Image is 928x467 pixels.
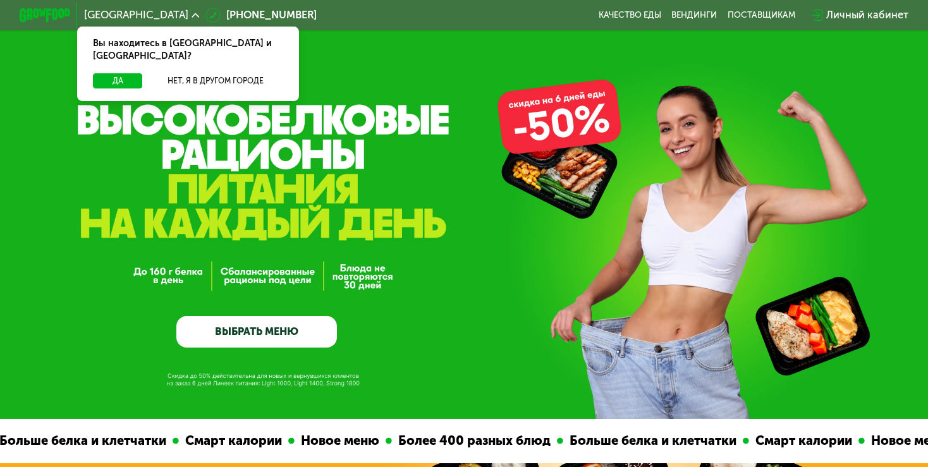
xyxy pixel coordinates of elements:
div: Личный кабинет [826,8,908,23]
div: Более 400 разных блюд [391,431,556,451]
a: Вендинги [671,10,717,20]
span: [GEOGRAPHIC_DATA] [84,10,188,20]
div: Смарт калории [748,431,858,451]
button: Да [93,73,143,88]
div: Новое меню [294,431,385,451]
div: Вы находитесь в [GEOGRAPHIC_DATA] и [GEOGRAPHIC_DATA]? [77,27,299,73]
div: Больше белка и клетчатки [563,431,742,451]
a: [PHONE_NUMBER] [205,8,317,23]
a: ВЫБРАТЬ МЕНЮ [176,316,337,348]
a: Качество еды [599,10,661,20]
div: Смарт калории [178,431,288,451]
div: поставщикам [728,10,795,20]
button: Нет, я в другом городе [148,73,284,88]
